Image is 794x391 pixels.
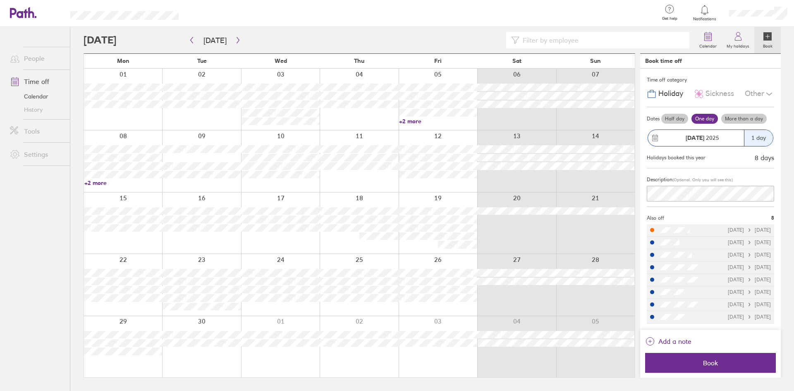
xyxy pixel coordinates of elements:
span: (Optional. Only you will see this) [672,177,733,182]
div: 8 days [755,154,774,161]
div: Other [745,86,774,102]
label: Calendar [694,41,722,49]
a: Book [754,27,781,53]
div: [DATE] [DATE] [728,314,771,320]
div: [DATE] [DATE] [728,264,771,270]
div: [DATE] [DATE] [728,240,771,245]
div: [DATE] [DATE] [728,252,771,258]
a: Calendar [694,27,722,53]
div: [DATE] [DATE] [728,277,771,283]
label: One day [691,114,718,124]
span: Description [647,176,672,182]
span: Mon [117,58,129,64]
span: Notifications [691,17,718,22]
label: My holidays [722,41,754,49]
div: [DATE] [DATE] [728,227,771,233]
span: Fri [434,58,442,64]
label: Half day [661,114,688,124]
button: Book [645,353,776,373]
a: Settings [3,146,70,163]
span: Get help [656,16,683,21]
button: [DATE] 20251 day [647,125,774,151]
input: Filter by employee [519,32,684,48]
span: Holiday [658,89,683,98]
a: Tools [3,123,70,139]
a: +2 more [399,118,477,125]
a: My holidays [722,27,754,53]
a: Calendar [3,90,70,103]
span: Wed [275,58,287,64]
div: Time off category [647,74,774,86]
div: [DATE] [DATE] [728,302,771,307]
span: 2025 [686,134,719,141]
a: +2 more [84,179,162,187]
div: [DATE] [DATE] [728,289,771,295]
a: Notifications [691,4,718,22]
div: 1 day [744,130,773,146]
div: Book time off [645,58,682,64]
a: People [3,50,70,67]
span: Also off [647,215,664,221]
span: Sat [512,58,521,64]
span: Sickness [706,89,734,98]
span: Book [651,359,770,367]
span: 8 [771,215,774,221]
label: More than a day [721,114,767,124]
span: Thu [354,58,364,64]
span: Dates [647,116,660,122]
label: Book [758,41,777,49]
strong: [DATE] [686,134,704,142]
a: Time off [3,73,70,90]
span: Tue [197,58,207,64]
span: Add a note [658,335,691,348]
button: Add a note [645,335,691,348]
div: Holidays booked this year [647,155,706,161]
button: [DATE] [197,34,233,47]
span: Sun [590,58,601,64]
a: History [3,103,70,116]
